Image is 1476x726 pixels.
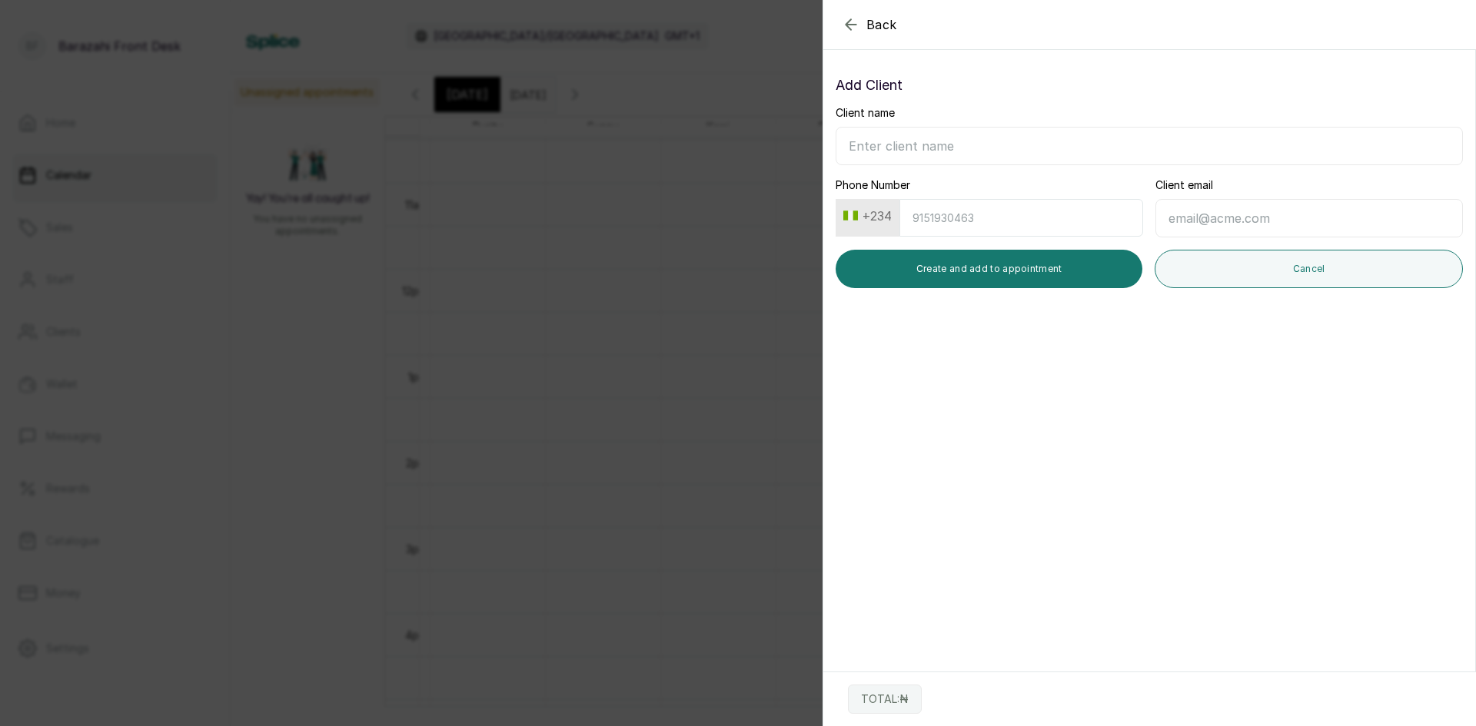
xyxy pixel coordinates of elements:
p: TOTAL: ₦ [861,691,909,707]
label: Client name [836,105,895,121]
p: Add Client [836,75,1463,96]
button: Cancel [1155,250,1463,288]
button: Create and add to appointment [836,250,1142,288]
span: Back [866,15,897,34]
input: 9151930463 [899,199,1143,237]
input: Enter client name [836,127,1463,165]
label: Phone Number [836,177,910,193]
input: email@acme.com [1155,199,1463,237]
button: +234 [837,204,898,228]
label: Client email [1155,177,1213,193]
button: Back [842,15,897,34]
